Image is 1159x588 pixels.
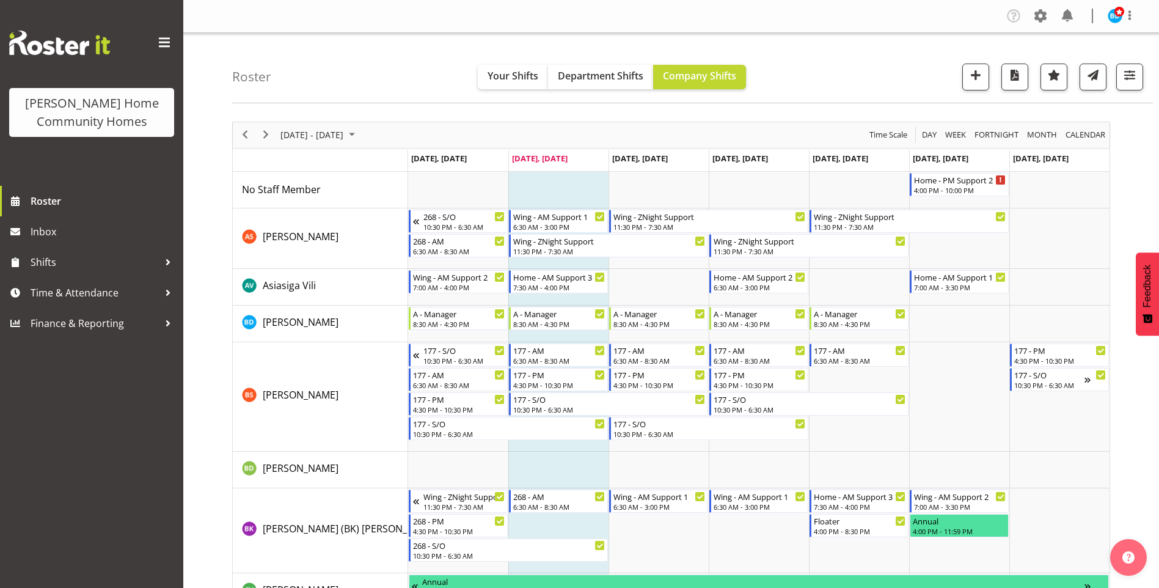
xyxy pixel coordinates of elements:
[409,538,608,562] div: Brijesh (BK) Kachhadiya"s event - 268 - S/O Begin From Monday, August 11, 2025 at 10:30:00 PM GMT...
[613,502,705,512] div: 6:30 AM - 3:00 PM
[513,210,605,222] div: Wing - AM Support 1
[714,271,805,283] div: Home - AM Support 2
[810,344,909,367] div: Billie Sothern"s event - 177 - AM Begin From Friday, August 15, 2025 at 6:30:00 AM GMT+12:00 Ends...
[712,153,768,164] span: [DATE], [DATE]
[263,315,338,329] a: [PERSON_NAME]
[237,127,254,142] button: Previous
[513,344,605,356] div: 177 - AM
[714,282,805,292] div: 6:30 AM - 3:00 PM
[413,246,505,256] div: 6:30 AM - 8:30 AM
[714,307,805,320] div: A - Manager
[31,222,177,241] span: Inbox
[409,368,508,391] div: Billie Sothern"s event - 177 - AM Begin From Monday, August 11, 2025 at 6:30:00 AM GMT+12:00 Ends...
[413,515,505,527] div: 268 - PM
[910,173,1009,196] div: No Staff Member"s event - Home - PM Support 2 Begin From Saturday, August 16, 2025 at 4:00:00 PM ...
[233,342,408,452] td: Billie Sothern resource
[814,502,905,512] div: 7:30 AM - 4:00 PM
[509,344,608,367] div: Billie Sothern"s event - 177 - AM Begin From Tuesday, August 12, 2025 at 6:30:00 AM GMT+12:00 End...
[31,253,159,271] span: Shifts
[279,127,360,142] button: August 2025
[714,344,805,356] div: 177 - AM
[613,429,805,439] div: 10:30 PM - 6:30 AM
[914,490,1006,502] div: Wing - AM Support 2
[409,417,608,440] div: Billie Sothern"s event - 177 - S/O Begin From Monday, August 11, 2025 at 10:30:00 PM GMT+12:00 En...
[513,356,605,366] div: 6:30 AM - 8:30 AM
[263,278,316,293] a: Asiasiga Vili
[413,405,505,414] div: 4:30 PM - 10:30 PM
[613,380,705,390] div: 4:30 PM - 10:30 PM
[810,210,1009,233] div: Arshdeep Singh"s event - Wing - ZNight Support Begin From Friday, August 15, 2025 at 11:30:00 PM ...
[1064,127,1108,142] button: Month
[1122,551,1135,564] img: help-xxl-2.png
[921,127,938,142] span: Day
[714,246,905,256] div: 11:30 PM - 7:30 AM
[263,461,338,476] a: [PERSON_NAME]
[409,514,508,537] div: Brijesh (BK) Kachhadiya"s event - 268 - PM Begin From Monday, August 11, 2025 at 4:30:00 PM GMT+1...
[1014,369,1084,381] div: 177 - S/O
[513,282,605,292] div: 7:30 AM - 4:00 PM
[613,319,705,329] div: 8:30 AM - 4:30 PM
[910,270,1009,293] div: Asiasiga Vili"s event - Home - AM Support 1 Begin From Saturday, August 16, 2025 at 7:00:00 AM GM...
[9,31,110,55] img: Rosterit website logo
[920,127,939,142] button: Timeline Day
[263,229,338,244] a: [PERSON_NAME]
[233,306,408,342] td: Barbara Dunlop resource
[814,222,1006,232] div: 11:30 PM - 7:30 AM
[513,246,705,256] div: 11:30 PM - 7:30 AM
[709,344,808,367] div: Billie Sothern"s event - 177 - AM Begin From Thursday, August 14, 2025 at 6:30:00 AM GMT+12:00 En...
[255,122,276,148] div: next period
[613,307,705,320] div: A - Manager
[810,490,909,513] div: Brijesh (BK) Kachhadiya"s event - Home - AM Support 3 Begin From Friday, August 15, 2025 at 7:30:...
[409,490,508,513] div: Brijesh (BK) Kachhadiya"s event - Wing - ZNight Support Begin From Sunday, August 10, 2025 at 11:...
[233,208,408,269] td: Arshdeep Singh resource
[914,185,1006,195] div: 4:00 PM - 10:00 PM
[233,172,408,208] td: No Staff Member resource
[258,127,274,142] button: Next
[663,69,736,83] span: Company Shifts
[868,127,909,142] span: Time Scale
[263,388,338,402] span: [PERSON_NAME]
[609,490,708,513] div: Brijesh (BK) Kachhadiya"s event - Wing - AM Support 1 Begin From Wednesday, August 13, 2025 at 6:...
[814,344,905,356] div: 177 - AM
[413,526,505,536] div: 4:30 PM - 10:30 PM
[709,368,808,391] div: Billie Sothern"s event - 177 - PM Begin From Thursday, August 14, 2025 at 4:30:00 PM GMT+12:00 En...
[973,127,1020,142] span: Fortnight
[913,153,968,164] span: [DATE], [DATE]
[31,314,159,333] span: Finance & Reporting
[263,279,316,292] span: Asiasiga Vili
[513,271,605,283] div: Home - AM Support 3
[413,319,505,329] div: 8:30 AM - 4:30 PM
[914,174,1006,186] div: Home - PM Support 2
[1142,265,1153,307] span: Feedback
[709,490,808,513] div: Brijesh (BK) Kachhadiya"s event - Wing - AM Support 1 Begin From Thursday, August 14, 2025 at 6:3...
[714,393,905,405] div: 177 - S/O
[1116,64,1143,90] button: Filter Shifts
[1026,127,1058,142] span: Month
[609,344,708,367] div: Billie Sothern"s event - 177 - AM Begin From Wednesday, August 13, 2025 at 6:30:00 AM GMT+12:00 E...
[242,182,321,197] a: No Staff Member
[409,307,508,330] div: Barbara Dunlop"s event - A - Manager Begin From Monday, August 11, 2025 at 8:30:00 AM GMT+12:00 E...
[1080,64,1106,90] button: Send a list of all shifts for the selected filtered period to all rostered employees.
[1064,127,1106,142] span: calendar
[810,514,909,537] div: Brijesh (BK) Kachhadiya"s event - Floater Begin From Friday, August 15, 2025 at 4:00:00 PM GMT+12...
[609,417,808,440] div: Billie Sothern"s event - 177 - S/O Begin From Wednesday, August 13, 2025 at 10:30:00 PM GMT+12:00...
[409,210,508,233] div: Arshdeep Singh"s event - 268 - S/O Begin From Sunday, August 10, 2025 at 10:30:00 PM GMT+12:00 En...
[413,417,605,430] div: 177 - S/O
[613,417,805,430] div: 177 - S/O
[509,368,608,391] div: Billie Sothern"s event - 177 - PM Begin From Tuesday, August 12, 2025 at 4:30:00 PM GMT+12:00 End...
[509,234,708,257] div: Arshdeep Singh"s event - Wing - ZNight Support Begin From Tuesday, August 12, 2025 at 11:30:00 PM...
[814,490,905,502] div: Home - AM Support 3
[709,234,909,257] div: Arshdeep Singh"s event - Wing - ZNight Support Begin From Thursday, August 14, 2025 at 11:30:00 P...
[814,356,905,366] div: 6:30 AM - 8:30 AM
[513,369,605,381] div: 177 - PM
[413,429,605,439] div: 10:30 PM - 6:30 AM
[279,127,345,142] span: [DATE] - [DATE]
[413,539,605,551] div: 268 - S/O
[232,70,271,84] h4: Roster
[613,356,705,366] div: 6:30 AM - 8:30 AM
[423,222,505,232] div: 10:30 PM - 6:30 AM
[613,344,705,356] div: 177 - AM
[509,307,608,330] div: Barbara Dunlop"s event - A - Manager Begin From Tuesday, August 12, 2025 at 8:30:00 AM GMT+12:00 ...
[1014,344,1106,356] div: 177 - PM
[422,575,1084,587] div: Annual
